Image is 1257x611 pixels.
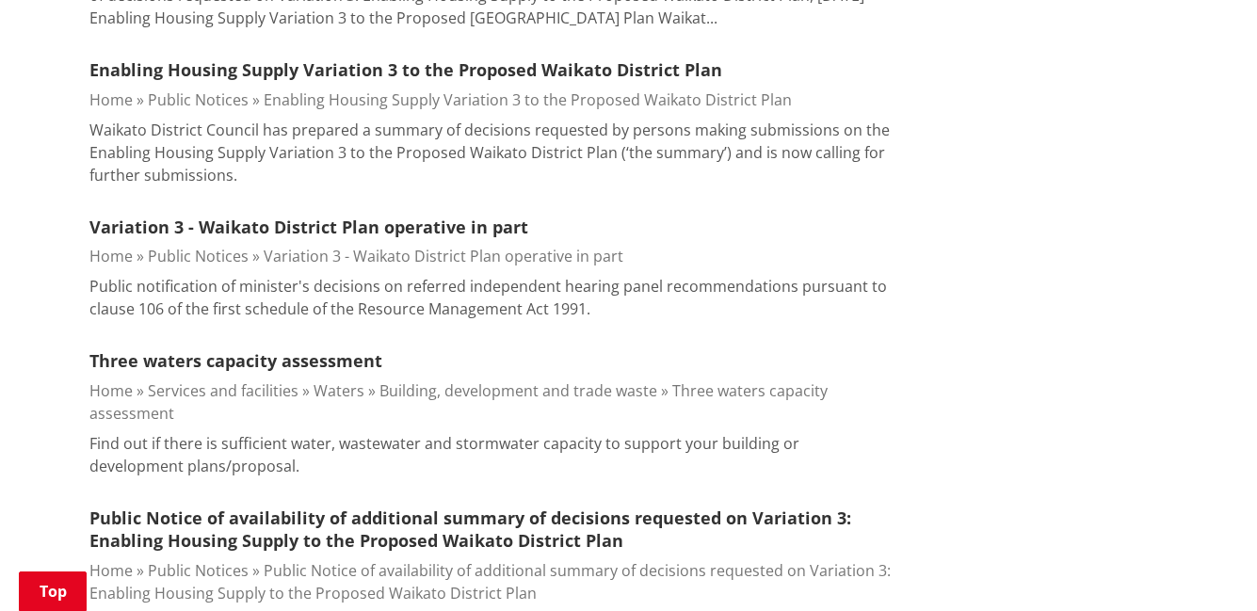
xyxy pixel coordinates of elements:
[379,380,657,401] a: Building, development and trade waste
[89,432,892,477] p: Find out if there is sufficient water, wastewater and stormwater capacity to support your buildin...
[148,380,298,401] a: Services and facilities
[89,560,891,603] a: Public Notice of availability of additional summary of decisions requested on Variation 3: Enabli...
[148,89,249,110] a: Public Notices
[89,380,828,424] a: Three waters capacity assessment
[89,349,382,372] a: Three waters capacity assessment
[89,216,528,238] a: Variation 3 - Waikato District Plan operative in part
[89,380,133,401] a: Home
[264,89,792,110] a: Enabling Housing Supply Variation 3 to the Proposed Waikato District Plan
[148,560,249,581] a: Public Notices
[89,560,133,581] a: Home
[314,380,364,401] a: Waters
[89,275,892,320] p: Public notification of minister's decisions on referred independent hearing panel recommendations...
[19,571,87,611] a: Top
[89,246,133,266] a: Home
[89,89,133,110] a: Home
[89,506,851,553] a: Public Notice of availability of additional summary of decisions requested on Variation 3: Enabli...
[264,246,623,266] a: Variation 3 - Waikato District Plan operative in part
[89,58,722,81] a: Enabling Housing Supply Variation 3 to the Proposed Waikato District Plan
[1170,532,1238,600] iframe: Messenger Launcher
[89,119,892,186] p: Waikato District Council has prepared a summary of decisions requested by persons making submissi...
[148,246,249,266] a: Public Notices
